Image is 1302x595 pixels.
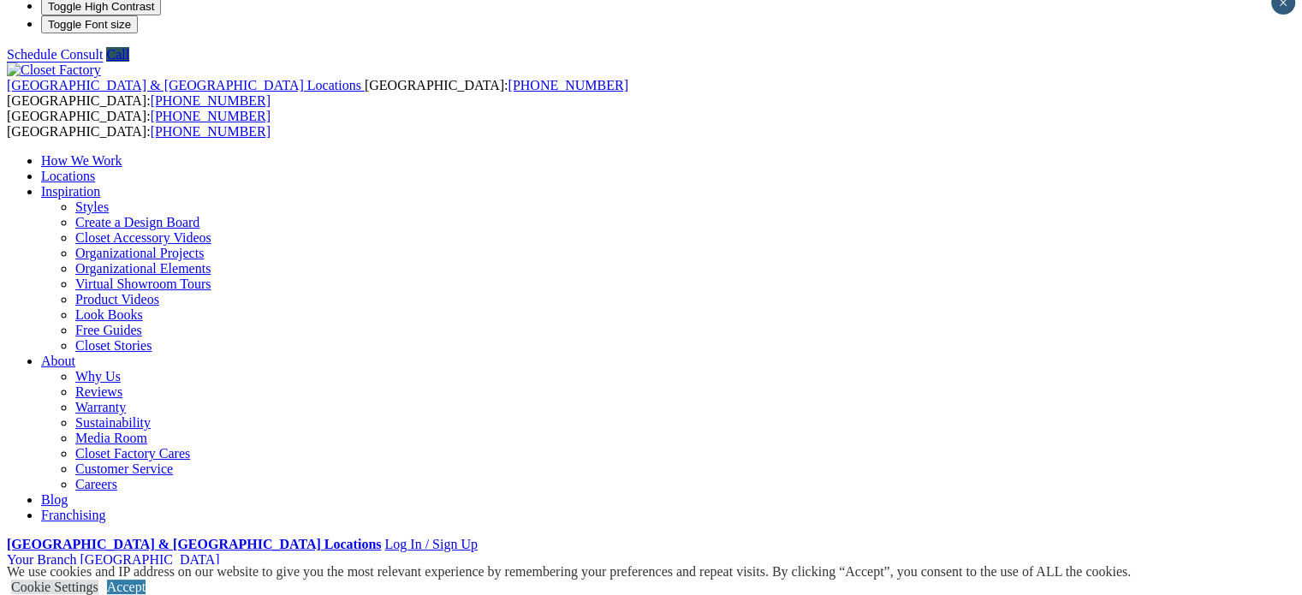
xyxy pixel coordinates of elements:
a: Blog [41,492,68,507]
a: [GEOGRAPHIC_DATA] & [GEOGRAPHIC_DATA] Locations [7,78,365,92]
a: [PHONE_NUMBER] [151,93,271,108]
span: [GEOGRAPHIC_DATA] [80,552,219,567]
img: Closet Factory [7,62,101,78]
a: Styles [75,199,109,214]
a: [PHONE_NUMBER] [508,78,627,92]
a: How We Work [41,153,122,168]
a: Careers [75,477,117,491]
a: Why Us [75,369,121,384]
a: Free Guides [75,323,142,337]
span: Your Branch [7,552,76,567]
span: [GEOGRAPHIC_DATA]: [GEOGRAPHIC_DATA]: [7,109,271,139]
a: Customer Service [75,461,173,476]
a: Schedule Consult [7,47,103,62]
a: Reviews [75,384,122,399]
div: We use cookies and IP address on our website to give you the most relevant experience by remember... [7,564,1131,580]
a: Your Branch [GEOGRAPHIC_DATA] [7,552,220,567]
a: Closet Factory Cares [75,446,190,461]
a: Warranty [75,400,126,414]
a: Cookie Settings [11,580,98,594]
a: Organizational Projects [75,246,204,260]
a: Media Room [75,431,147,445]
a: Look Books [75,307,143,322]
span: Toggle Font size [48,18,131,31]
a: Closet Accessory Videos [75,230,211,245]
a: Organizational Elements [75,261,211,276]
a: Create a Design Board [75,215,199,229]
a: Product Videos [75,292,159,306]
a: Accept [107,580,146,594]
a: Inspiration [41,184,100,199]
a: Virtual Showroom Tours [75,277,211,291]
a: Franchising [41,508,106,522]
button: Toggle Font size [41,15,138,33]
a: Sustainability [75,415,151,430]
a: About [41,354,75,368]
a: Log In / Sign Up [384,537,477,551]
span: [GEOGRAPHIC_DATA] & [GEOGRAPHIC_DATA] Locations [7,78,361,92]
a: [PHONE_NUMBER] [151,109,271,123]
a: Closet Stories [75,338,152,353]
a: Call [106,47,129,62]
span: [GEOGRAPHIC_DATA]: [GEOGRAPHIC_DATA]: [7,78,628,108]
a: [PHONE_NUMBER] [151,124,271,139]
a: Locations [41,169,95,183]
a: [GEOGRAPHIC_DATA] & [GEOGRAPHIC_DATA] Locations [7,537,381,551]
